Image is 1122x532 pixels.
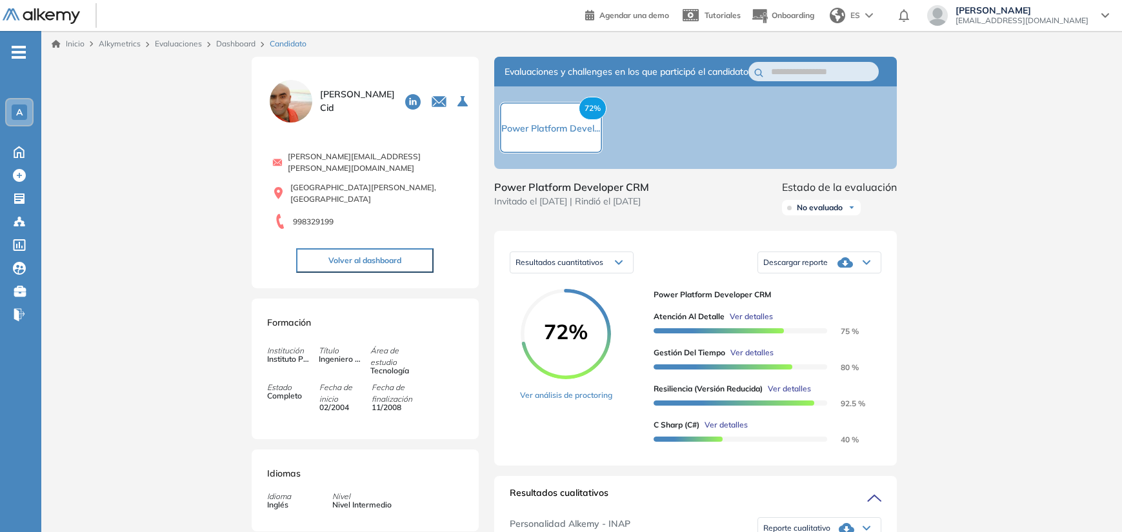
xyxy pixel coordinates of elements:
span: Estado de la evaluación [782,179,897,195]
span: 02/2004 [319,402,363,413]
span: Power Platform Developer CRM [494,179,649,195]
span: Agendar una demo [599,10,669,20]
span: Evaluaciones y challenges en los que participó el candidato [505,65,748,79]
span: Instituto Profesional de [GEOGRAPHIC_DATA] [267,353,311,365]
img: Ícono de flecha [848,204,856,212]
span: [PERSON_NAME] Cid [320,88,395,115]
span: 72% [521,321,611,342]
span: Tutoriales [705,10,741,20]
span: Ingeniero en Informatica [319,353,363,365]
span: Institución [267,345,319,357]
span: Power Platform Devel... [501,123,600,134]
button: Ver detalles [763,383,811,395]
i: - [12,51,26,54]
span: 998329199 [293,216,334,228]
span: Alkymetrics [99,39,141,48]
span: Tecnología [370,365,414,377]
button: Ver detalles [725,347,774,359]
img: Logo [3,8,80,25]
a: Inicio [52,38,85,50]
a: Dashboard [216,39,255,48]
button: Onboarding [751,2,814,30]
span: [EMAIL_ADDRESS][DOMAIN_NAME] [956,15,1088,26]
span: Invitado el [DATE] | Rindió el [DATE] [494,195,649,208]
span: Gestión del Tiempo [654,347,725,359]
span: Atención al detalle [654,311,725,322]
span: [PERSON_NAME] [956,5,1088,15]
span: Ver detalles [730,347,774,359]
span: 92.5 % [825,399,865,408]
span: 75 % [825,326,859,336]
img: PROFILE_MENU_LOGO_USER [267,77,315,125]
span: Nivel [332,491,392,502]
span: Candidato [270,38,306,50]
span: Onboarding [772,10,814,20]
span: [GEOGRAPHIC_DATA][PERSON_NAME], [GEOGRAPHIC_DATA] [290,182,463,205]
span: A [16,107,23,117]
span: Idioma [267,491,291,502]
span: Estado [267,382,319,393]
span: C Sharp (C#) [654,419,699,431]
span: [PERSON_NAME][EMAIL_ADDRESS][PERSON_NAME][DOMAIN_NAME] [288,151,463,174]
span: Formación [267,317,311,328]
span: Ver detalles [705,419,748,431]
span: No evaluado [797,202,843,213]
span: 80 % [825,362,859,372]
span: Área de estudio [370,345,422,368]
span: Idiomas [267,468,301,479]
span: Ver detalles [730,311,773,322]
img: world [830,8,845,23]
span: Resultados cualitativos [510,486,608,507]
span: Descargar reporte [763,257,828,268]
span: Resultados cuantitativos [516,257,603,267]
img: arrow [865,13,873,18]
span: Resiliencia (versión reducida) [654,383,763,395]
span: ES [850,10,860,21]
a: Ver análisis de proctoring [520,389,612,401]
span: 11/2008 [372,402,416,413]
span: Inglés [267,499,291,511]
span: 40 % [825,435,859,444]
span: Título [319,345,370,357]
a: Agendar una demo [585,6,669,22]
span: Ver detalles [768,383,811,395]
span: Fecha de finalización [372,382,423,405]
a: Evaluaciones [155,39,202,48]
button: Ver detalles [699,419,748,431]
span: Fecha de inicio [319,382,371,405]
span: Nivel Intermedio [332,499,392,511]
span: Power Platform Developer CRM [654,289,871,300]
span: Completo [267,390,311,402]
button: Ver detalles [725,311,773,322]
span: 72% [579,97,606,120]
button: Volver al dashboard [296,248,434,273]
